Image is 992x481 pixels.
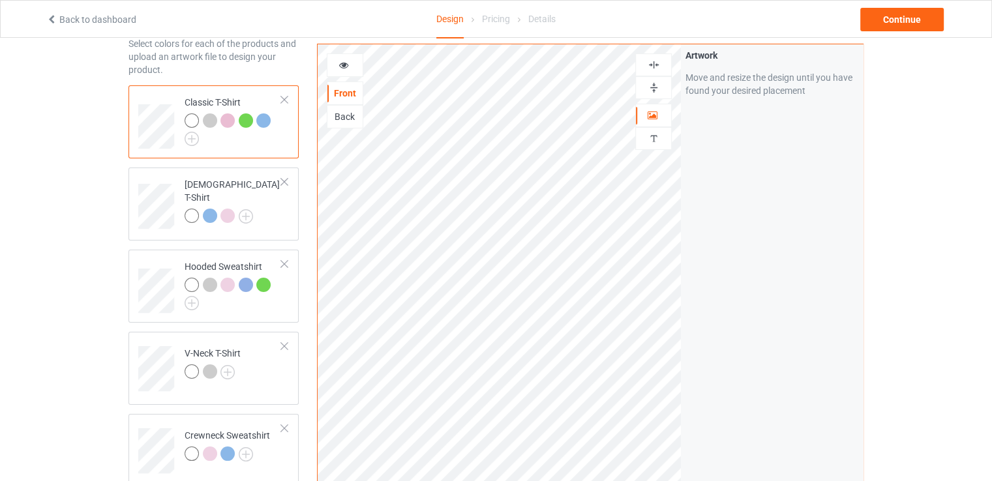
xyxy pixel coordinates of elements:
[185,96,282,141] div: Classic T-Shirt
[685,71,858,97] div: Move and resize the design until you have found your desired placement
[239,209,253,224] img: svg+xml;base64,PD94bWwgdmVyc2lvbj0iMS4wIiBlbmNvZGluZz0iVVRGLTgiPz4KPHN2ZyB3aWR0aD0iMjJweCIgaGVpZ2...
[128,168,299,241] div: [DEMOGRAPHIC_DATA] T-Shirt
[239,447,253,461] img: svg+xml;base64,PD94bWwgdmVyc2lvbj0iMS4wIiBlbmNvZGluZz0iVVRGLTgiPz4KPHN2ZyB3aWR0aD0iMjJweCIgaGVpZ2...
[648,132,660,145] img: svg%3E%0A
[128,85,299,158] div: Classic T-Shirt
[185,347,241,378] div: V-Neck T-Shirt
[327,87,363,100] div: Front
[648,59,660,71] img: svg%3E%0A
[185,260,282,306] div: Hooded Sweatshirt
[436,1,464,38] div: Design
[185,178,282,222] div: [DEMOGRAPHIC_DATA] T-Shirt
[327,110,363,123] div: Back
[648,81,660,94] img: svg%3E%0A
[482,1,510,37] div: Pricing
[46,14,136,25] a: Back to dashboard
[685,49,858,62] div: Artwork
[185,296,199,310] img: svg+xml;base64,PD94bWwgdmVyc2lvbj0iMS4wIiBlbmNvZGluZz0iVVRGLTgiPz4KPHN2ZyB3aWR0aD0iMjJweCIgaGVpZ2...
[860,8,944,31] div: Continue
[128,332,299,405] div: V-Neck T-Shirt
[220,365,235,379] img: svg+xml;base64,PD94bWwgdmVyc2lvbj0iMS4wIiBlbmNvZGluZz0iVVRGLTgiPz4KPHN2ZyB3aWR0aD0iMjJweCIgaGVpZ2...
[185,429,270,460] div: Crewneck Sweatshirt
[128,250,299,323] div: Hooded Sweatshirt
[185,132,199,146] img: svg+xml;base64,PD94bWwgdmVyc2lvbj0iMS4wIiBlbmNvZGluZz0iVVRGLTgiPz4KPHN2ZyB3aWR0aD0iMjJweCIgaGVpZ2...
[528,1,556,37] div: Details
[128,37,299,76] div: Select colors for each of the products and upload an artwork file to design your product.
